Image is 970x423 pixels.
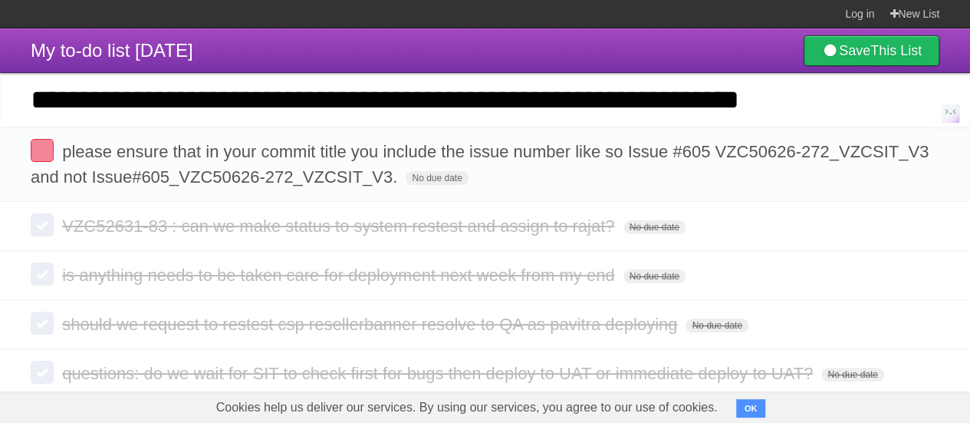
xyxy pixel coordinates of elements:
[870,43,922,58] b: This List
[31,40,193,61] span: My to-do list [DATE]
[31,142,929,187] span: please ensure that in your commit title you include the issue number like so Issue #605 VZC50626-...
[804,35,939,66] a: SaveThis List
[31,361,54,384] label: Done
[821,368,883,382] span: No due date
[31,263,54,286] label: Done
[31,312,54,335] label: Done
[623,220,686,234] span: No due date
[31,139,54,162] label: Done
[62,315,681,334] span: should we request to restest csp resellerbanner resolve to QA as pavitra deploying
[736,399,766,418] button: OK
[31,213,54,236] label: Done
[406,171,468,185] span: No due date
[201,392,733,423] span: Cookies help us deliver our services. By using our services, you agree to our use of cookies.
[62,364,817,383] span: questions: do we wait for SIT to check first for bugs then deploy to UAT or immediate deploy to UAT?
[686,319,748,332] span: No due date
[62,266,618,285] span: is anything needs to be taken care for deployment next week from my end
[62,216,618,236] span: VZC52631-83 : can we make status to system restest and assign to rajat?
[623,269,686,283] span: No due date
